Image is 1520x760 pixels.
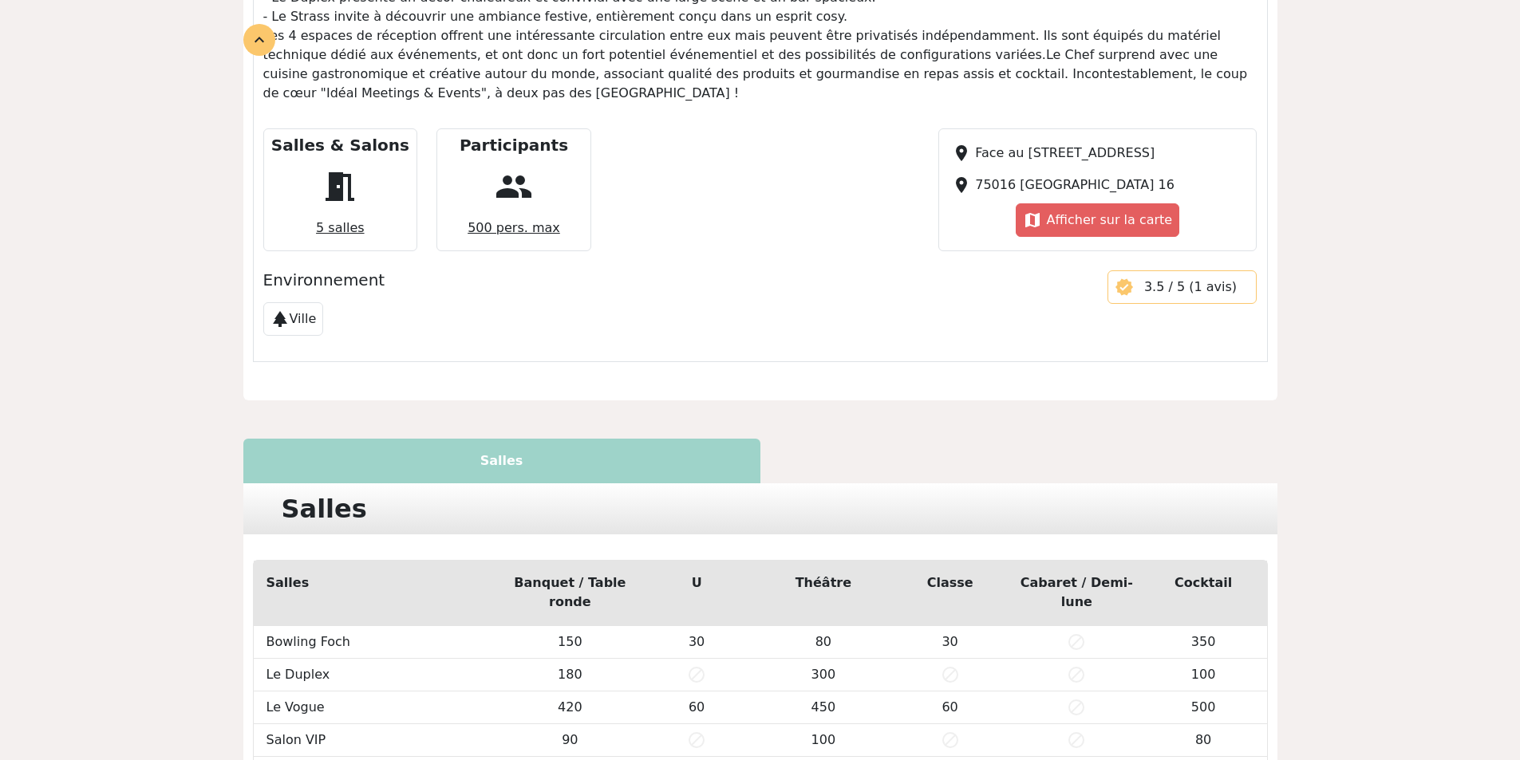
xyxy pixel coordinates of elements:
[1140,626,1267,659] td: 350
[952,175,971,195] span: place
[886,626,1013,659] td: 30
[254,561,507,625] th: Salles
[1023,211,1042,230] span: map
[760,691,887,724] td: 450
[270,309,290,329] span: park
[1067,730,1086,750] span: block
[760,659,887,691] td: 300
[886,561,1013,625] th: Classe
[687,665,706,684] span: block
[760,724,887,757] td: 100
[243,439,760,483] div: Salles
[1067,632,1086,652] span: block
[1067,665,1086,684] span: block
[507,691,634,724] td: 420
[266,699,325,715] span: Le Vogue
[634,626,760,659] td: 30
[507,659,634,691] td: 180
[266,634,350,649] span: Bowling Foch
[314,161,365,212] span: meeting_room
[1140,659,1267,691] td: 100
[488,161,539,212] span: people
[941,665,960,684] span: block
[1144,279,1237,294] span: 3.5 / 5 (1 avis)
[1140,691,1267,724] td: 500
[634,561,760,625] th: U
[634,691,760,724] td: 60
[1140,561,1267,625] th: Cocktail
[952,144,971,163] span: place
[507,724,634,757] td: 90
[1140,724,1267,757] td: 80
[886,691,1013,724] td: 60
[1047,212,1173,227] span: Afficher sur la carte
[460,136,568,155] h5: Participants
[272,490,377,528] div: Salles
[266,732,326,747] span: Salon VIP
[760,626,887,659] td: 80
[507,626,634,659] td: 150
[1067,698,1086,717] span: block
[1115,278,1134,297] span: verified
[975,177,1175,192] span: 75016 [GEOGRAPHIC_DATA] 16
[263,270,1088,289] h5: Environnement
[461,212,567,244] span: 500 pers. max
[310,212,370,244] span: 5 salles
[687,730,706,750] span: block
[1013,561,1140,625] th: Cabaret / Demi-lune
[266,667,330,682] span: Le Duplex
[243,24,275,56] div: expand_less
[271,136,409,155] h5: Salles & Salons
[975,145,1155,160] span: Face au [STREET_ADDRESS]
[941,730,960,750] span: block
[263,302,324,336] div: Ville
[760,561,887,625] th: Théâtre
[507,561,634,625] th: Banquet / Table ronde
